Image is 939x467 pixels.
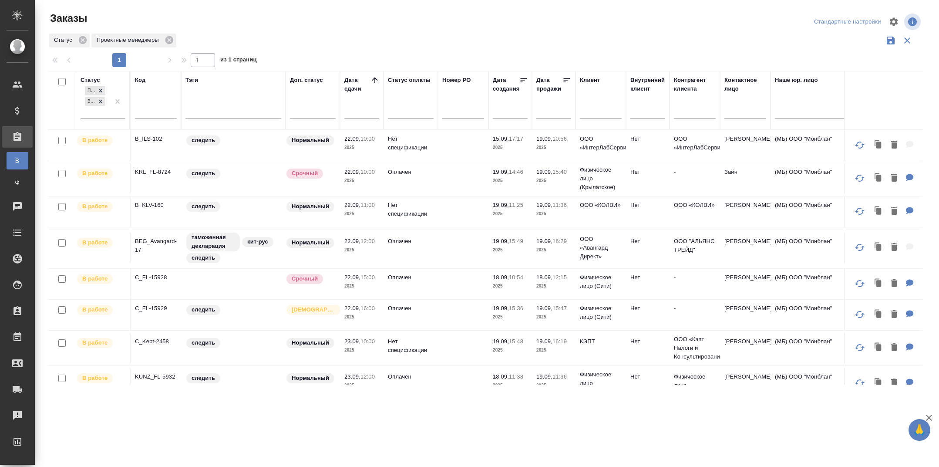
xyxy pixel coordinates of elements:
div: Выставляется автоматически для первых 3 заказов нового контактного лица. Особое внимание [286,304,336,316]
p: Нет [630,372,665,381]
p: 22.09, [344,305,360,311]
button: Клонировать [870,136,887,154]
p: - [674,304,716,313]
p: 2025 [344,381,379,390]
td: Оплачен [384,300,438,330]
button: Удалить [887,374,902,392]
p: 12:00 [360,238,375,244]
p: 19.09, [536,202,552,208]
p: 15:47 [552,305,567,311]
span: 🙏 [912,421,927,439]
p: 16:19 [552,338,567,345]
div: Номер PO [442,76,471,85]
td: (МБ) ООО "Монблан" [771,130,875,161]
div: Контрагент клиента [674,76,716,93]
div: Выставляется автоматически, если на указанный объем услуг необходимо больше времени в стандартном... [286,168,336,179]
td: (МБ) ООО "Монблан" [771,196,875,227]
p: 18.09, [493,274,509,281]
p: 2025 [493,246,528,254]
p: Нормальный [292,238,329,247]
p: 19.09, [493,238,509,244]
div: Статус по умолчанию для стандартных заказов [286,201,336,213]
span: из 1 страниц [220,54,257,67]
div: Выставляет ПМ после принятия заказа от КМа [76,237,125,249]
p: В работе [82,136,108,145]
p: Нет [630,304,665,313]
td: (МБ) ООО "Монблан" [771,269,875,299]
p: 2025 [344,313,379,321]
p: 10:00 [360,135,375,142]
button: Клонировать [870,306,887,324]
p: 2025 [493,176,528,185]
span: Ф [11,178,24,187]
p: В работе [82,169,108,178]
div: Дата создания [493,76,519,93]
p: 19.09, [536,169,552,175]
p: 17:17 [509,135,523,142]
p: 2025 [493,313,528,321]
div: Статус [49,34,90,47]
p: Нет [630,168,665,176]
p: ООО "АЛЬЯНС ТРЕЙД" [674,237,716,254]
p: Нет [630,337,665,346]
p: 2025 [493,210,528,218]
p: 2025 [344,346,379,355]
div: Выставляет ПМ после принятия заказа от КМа [76,372,125,384]
p: 19.09, [493,305,509,311]
button: Клонировать [870,339,887,357]
p: Срочный [292,274,318,283]
p: 2025 [536,246,571,254]
button: Сбросить фильтры [899,32,915,49]
p: Нормальный [292,202,329,211]
p: 2025 [536,282,571,291]
td: (МБ) ООО "Монблан" [771,163,875,194]
div: Подтвержден, В работе [84,85,106,96]
button: Удалить [887,239,902,257]
td: Оплачен [384,269,438,299]
p: KRL_FL-8724 [135,168,177,176]
p: 15:36 [509,305,523,311]
p: ООО «КОЛВИ» [674,201,716,210]
div: Доп. статус [290,76,323,85]
p: КЭПТ [580,337,622,346]
td: Зайн [720,163,771,194]
p: 19.09, [536,135,552,142]
p: 2025 [344,143,379,152]
button: Обновить [849,337,870,358]
button: Клонировать [870,374,887,392]
div: Выставляет ПМ после принятия заказа от КМа [76,337,125,349]
button: Обновить [849,273,870,294]
button: Обновить [849,237,870,258]
p: следить [192,254,215,262]
p: 22.09, [344,202,360,208]
p: 2025 [493,143,528,152]
button: Обновить [849,168,870,189]
p: Нормальный [292,374,329,382]
p: Нормальный [292,338,329,347]
td: Нет спецификации [384,130,438,161]
p: 15:48 [509,338,523,345]
div: Выставляется автоматически, если на указанный объем услуг необходимо больше времени в стандартном... [286,273,336,285]
p: следить [192,338,215,347]
p: 18.09, [536,274,552,281]
p: 11:25 [509,202,523,208]
p: 16:00 [360,305,375,311]
p: 22.09, [344,274,360,281]
p: 15:00 [360,274,375,281]
p: B_ILS-102 [135,135,177,143]
p: 11:00 [360,202,375,208]
p: 11:36 [552,202,567,208]
p: 2025 [344,210,379,218]
p: C_Kept-2458 [135,337,177,346]
td: Нет спецификации [384,333,438,363]
p: C_FL-15928 [135,273,177,282]
p: 2025 [493,282,528,291]
td: Оплачен [384,233,438,263]
p: следить [192,202,215,211]
button: Обновить [849,304,870,325]
p: 15:40 [552,169,567,175]
p: 12:00 [360,373,375,380]
p: Нет [630,237,665,246]
button: Удалить [887,169,902,187]
p: 11:38 [509,373,523,380]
